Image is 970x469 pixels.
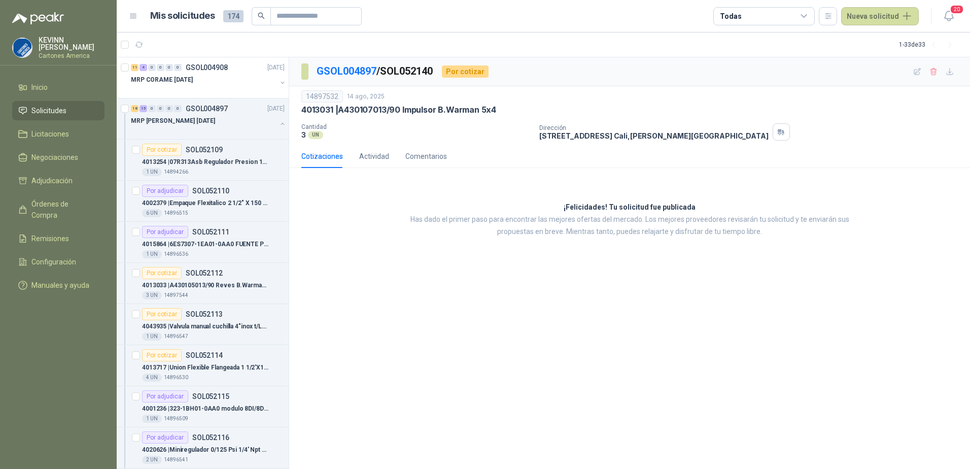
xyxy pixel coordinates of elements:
p: 14896541 [164,456,188,464]
a: Por adjudicarSOL0521104002379 |Empaque Flexitalico 2 1/2" X 150 Psi6 UN14896515 [117,181,289,222]
p: SOL052110 [192,187,229,194]
div: Por cotizar [442,65,489,78]
img: Company Logo [13,38,32,57]
div: 0 [174,105,182,112]
a: Negociaciones [12,148,105,167]
div: 1 UN [142,250,162,258]
div: 1 UN [142,332,162,341]
a: Por adjudicarSOL0521114015864 |6ES7307-1EA01-0AA0 FUENTE PS 307 5A1 UN14896536 [117,222,289,263]
p: 4015864 | 6ES7307-1EA01-0AA0 FUENTE PS 307 5A [142,240,268,249]
div: 0 [157,105,164,112]
div: UN [308,131,323,139]
a: Por cotizarSOL0521134043935 |Valvula manual cuchilla 4"inox t/LUG Orbinox o Velan1 UN14896547 [117,304,289,345]
p: GSOL004897 [186,105,228,112]
div: 0 [165,64,173,71]
span: Manuales y ayuda [31,280,89,291]
div: Actividad [359,151,389,162]
div: 0 [148,105,156,112]
div: 18 [131,105,138,112]
a: 11 4 0 0 0 0 GSOL004908[DATE] MRP CORAME [DATE] [131,61,287,94]
p: 14896515 [164,209,188,217]
div: Por adjudicar [142,390,188,403]
h3: ¡Felicidades! Tu solicitud fue publicada [564,202,696,214]
p: Dirección [539,124,769,131]
p: SOL052112 [186,270,223,277]
div: Todas [720,11,741,22]
div: Por adjudicar [142,226,188,238]
span: Inicio [31,82,48,93]
p: 4013254 | 07R313Asb Regulador Presion 1/2"Parker [142,157,268,167]
span: Solicitudes [31,105,66,116]
a: GSOL004897 [317,65,376,77]
span: Adjudicación [31,175,73,186]
span: search [258,12,265,19]
div: 4 [140,64,147,71]
div: 1 - 33 de 33 [899,37,958,53]
p: SOL052109 [186,146,223,153]
span: 174 [223,10,244,22]
div: 14897532 [301,90,343,103]
p: 3 [301,130,306,139]
p: MRP CORAME [DATE] [131,75,193,85]
p: MRP [PERSON_NAME] [DATE] [131,116,215,126]
p: [DATE] [267,63,285,73]
div: 3 UN [142,291,162,299]
div: 0 [157,64,164,71]
span: Licitaciones [31,128,69,140]
p: / SOL052140 [317,63,434,79]
p: Cartones America [39,53,105,59]
a: Por cotizarSOL0521144013717 |Union Flexible Flangeada 1 1/2'X12'4 UN14896530 [117,345,289,386]
div: 6 UN [142,209,162,217]
div: Cotizaciones [301,151,343,162]
a: Licitaciones [12,124,105,144]
p: SOL052116 [192,434,229,441]
span: Órdenes de Compra [31,198,95,221]
a: Solicitudes [12,101,105,120]
p: Cantidad [301,123,531,130]
div: 15 [140,105,147,112]
span: Configuración [31,256,76,267]
p: [STREET_ADDRESS] Cali , [PERSON_NAME][GEOGRAPHIC_DATA] [539,131,769,140]
a: 18 15 0 0 0 0 GSOL004897[DATE] MRP [PERSON_NAME] [DATE] [131,103,287,135]
p: 14 ago, 2025 [347,92,385,102]
a: Por cotizarSOL0521124013033 |A430105013/90 Reves B.Warman L Prensa5x43 UN14897544 [117,263,289,304]
div: Comentarios [405,151,447,162]
button: 20 [940,7,958,25]
p: SOL052114 [186,352,223,359]
p: 4013717 | Union Flexible Flangeada 1 1/2'X12' [142,363,268,373]
div: Por cotizar [142,144,182,156]
p: 14896509 [164,415,188,423]
a: Adjudicación [12,171,105,190]
p: 14896530 [164,374,188,382]
img: Logo peakr [12,12,64,24]
a: Configuración [12,252,105,272]
p: 14897544 [164,291,188,299]
span: Negociaciones [31,152,78,163]
a: Por adjudicarSOL0521154001236 |323-1BH01-0AA0 modulo 8DI/8DO *24 VDC1 UN14896509 [117,386,289,427]
a: Remisiones [12,229,105,248]
a: Inicio [12,78,105,97]
a: Manuales y ayuda [12,276,105,295]
span: 20 [950,5,964,14]
p: SOL052115 [192,393,229,400]
p: SOL052111 [192,228,229,236]
div: 11 [131,64,138,71]
p: 4001236 | 323-1BH01-0AA0 modulo 8DI/8DO *24 VDC [142,404,268,414]
p: GSOL004908 [186,64,228,71]
div: Por adjudicar [142,185,188,197]
p: [DATE] [267,104,285,114]
p: 14896547 [164,332,188,341]
span: Remisiones [31,233,69,244]
div: 2 UN [142,456,162,464]
p: 4043935 | Valvula manual cuchilla 4"inox t/LUG Orbinox o Velan [142,322,268,331]
a: Órdenes de Compra [12,194,105,225]
div: 1 UN [142,415,162,423]
div: Por cotizar [142,349,182,361]
p: 14896536 [164,250,188,258]
p: 4002379 | Empaque Flexitalico 2 1/2" X 150 Psi [142,198,268,208]
p: 4013033 | A430105013/90 Reves B.Warman L Prensa5x4 [142,281,268,290]
div: 0 [174,64,182,71]
div: 0 [148,64,156,71]
div: 1 UN [142,168,162,176]
a: Por cotizarSOL0521094013254 |07R313Asb Regulador Presion 1/2"Parker1 UN14894266 [117,140,289,181]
